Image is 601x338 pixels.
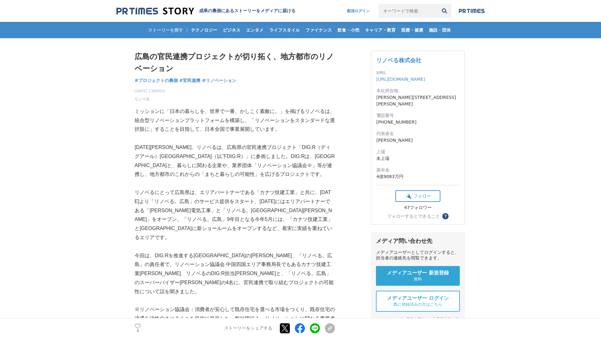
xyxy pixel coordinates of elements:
span: エンタメ [244,27,266,33]
span: 施設・団体 [426,27,453,33]
a: 医療・健康 [399,22,426,38]
span: #プロジェクトの裏側 [135,78,178,83]
dd: 4億9083万円 [376,173,460,180]
button: 検索 [438,4,451,18]
div: フォローするとできること [387,214,440,218]
span: 医療・健康 [399,27,426,33]
a: 飲食・小売 [335,22,362,38]
span: メディアユーザー ログイン [387,295,449,302]
a: テクノロジー [188,22,220,38]
p: ※リノベーション協議会：消費者が安心して既存住宅を選べる市場をつくり、既存住宅の流通を活性化させることを目的に発足した一般社団法人。リノベーションに関わる事業者737社（カナツ技建工業とリノベる... [135,305,335,332]
a: [URL][DOMAIN_NAME] [376,77,425,82]
a: エンタメ [244,22,266,38]
p: 今回は、DIG:Rを推進する[GEOGRAPHIC_DATA]の[PERSON_NAME]、「リノベる。広島」の責任者で、リノベーション協議会 中国四国エリア事務局長でもあるカナツ技建工業[PE... [135,251,335,296]
span: ファイナンス [303,27,334,33]
a: ビジネス [220,22,243,38]
span: メディアユーザー 新規登録 [387,270,449,276]
p: ストーリーをシェアする [224,325,272,331]
a: #リノベーション [202,77,236,84]
div: メディア問い合わせ先 [376,237,460,245]
span: 飲食・小売 [335,27,362,33]
a: #プロジェクトの裏側 [135,77,178,84]
span: #官民連携 [179,78,201,83]
a: リノベる [135,96,150,102]
a: メディアユーザー ログイン 既に登録済みの方はこちら [376,291,460,312]
h2: 成果の裏側にあるストーリーをメディアに届ける [199,8,295,14]
dt: 電話番号 [376,112,460,119]
div: メディアユーザーとしてログインすると、担当者の連絡先を閲覧できます。 [376,250,460,261]
button: ？ [442,213,449,219]
span: #リノベーション [202,78,236,83]
a: 成果の裏側にあるストーリーをメディアに届ける 成果の裏側にあるストーリーをメディアに届ける [116,7,295,15]
p: リノベるにとって広島県は、エリアパートナーである「カナツ技建工業」と共に、[DATE]より「リノベる。広島」のサービス提供をスタート、[DATE]にはエリアパートナーである「[PERSON_NA... [135,188,335,242]
span: ライフスタイル [267,27,302,33]
input: キーワードで検索 [378,4,438,18]
a: メディアユーザー 新規登録 無料 [376,266,460,286]
span: キャリア・教育 [362,27,398,33]
a: リノベる株式会社 [376,57,421,64]
a: ファイナンス [303,22,334,38]
dt: 資本金 [376,167,460,173]
span: ？ [443,214,448,218]
p: ミッションに「日本の暮らしを、世界で一番、かしこく素敵に。」を掲げるリノベるは、統合型リノベーションプラットフォームを構築し、「リノベーションをスタンダードな選択肢に」することを目指して、日本全... [135,107,335,134]
p: 9 [135,330,141,333]
div: 47フォロワー [395,205,440,211]
span: テクノロジー [188,27,220,33]
dd: [PERSON_NAME] [376,137,460,144]
dd: [PERSON_NAME][STREET_ADDRESS][PERSON_NAME] [376,94,460,107]
a: #官民連携 [179,77,201,84]
h1: 広島の官民連携プロジェクトが切り拓く、地方都市のリノベーション [135,51,335,75]
dt: URL [376,69,460,76]
p: [DATE][PERSON_NAME]、リノベるは、広島県の官民連携プロジェクト「DIG:R（ディグアール）[GEOGRAPHIC_DATA]（以下DIG:R）」に参画しました。DIG:Rは、[... [135,143,335,179]
a: キャリア・教育 [362,22,398,38]
img: prtimes [459,8,485,13]
span: 無料 [414,276,422,282]
span: ビジネス [220,27,243,33]
a: 配信ログイン [341,4,376,18]
dt: 本社所在地 [376,88,460,94]
span: [DATE] 13時00分 [135,88,166,94]
img: 成果の裏側にあるストーリーをメディアに届ける [116,7,194,15]
button: フォロー [395,190,440,202]
span: 既に登録済みの方はこちら [393,302,442,307]
a: 施設・団体 [426,22,453,38]
dt: 上場 [376,149,460,155]
dd: [PHONE_NUMBER] [376,119,460,125]
dt: 代表者名 [376,131,460,137]
a: ライフスタイル [267,22,302,38]
dd: 未上場 [376,155,460,162]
